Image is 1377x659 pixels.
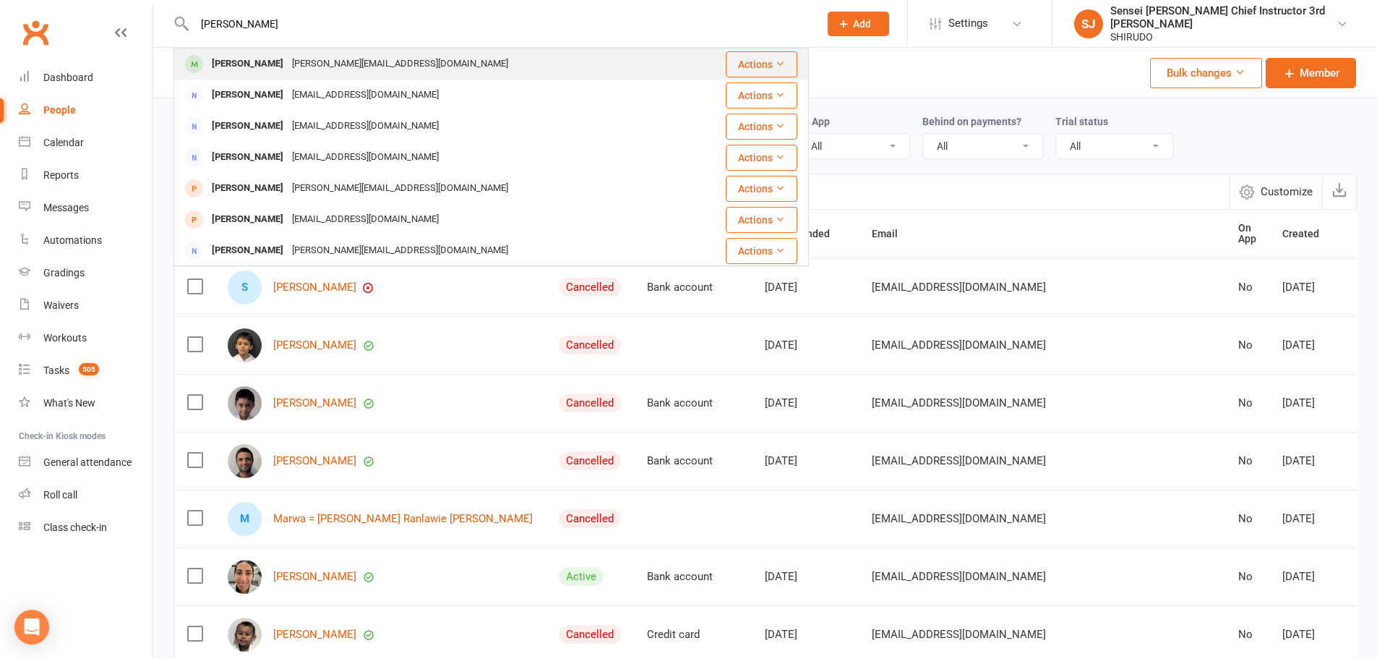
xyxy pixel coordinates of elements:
div: No [1238,397,1256,409]
div: Waivers [43,299,79,311]
div: Workouts [43,332,87,344]
button: Created [1282,225,1335,242]
div: Shervin [228,271,262,305]
div: Credit card [647,629,739,641]
div: Sensei [PERSON_NAME] Chief Instructor 3rd [PERSON_NAME] [1110,4,1337,30]
div: [DATE] [1282,339,1335,352]
div: SJ [1074,9,1103,38]
span: Add [853,18,871,30]
span: Email [872,228,914,239]
a: [PERSON_NAME] [273,455,356,467]
div: [PERSON_NAME][EMAIL_ADDRESS][DOMAIN_NAME] [288,178,512,199]
span: [EMAIL_ADDRESS][DOMAIN_NAME] [872,273,1046,301]
span: Created [1282,228,1335,239]
button: Add [828,12,889,36]
div: [EMAIL_ADDRESS][DOMAIN_NAME] [288,209,443,230]
div: [DATE] [1282,513,1335,525]
button: Actions [726,176,797,202]
div: No [1238,455,1256,467]
a: Automations [19,224,153,257]
label: Trial status [1055,116,1108,127]
label: On App [797,116,830,127]
span: [EMAIL_ADDRESS][DOMAIN_NAME] [872,447,1046,475]
div: People [43,104,76,116]
div: Calendar [43,137,84,148]
div: [DATE] [1282,455,1335,467]
div: [DATE] [1282,629,1335,641]
img: Isaiah [228,618,262,652]
div: Bank account [647,571,739,583]
div: Cancelled [559,451,621,470]
div: [DATE] [765,455,846,467]
a: What's New [19,387,153,420]
button: Customize [1230,174,1322,209]
label: Behind on payments? [922,116,1021,127]
div: [EMAIL_ADDRESS][DOMAIN_NAME] [288,85,443,106]
div: Cancelled [559,336,621,354]
div: Cancelled [559,509,621,528]
div: [EMAIL_ADDRESS][DOMAIN_NAME] [288,116,443,137]
div: [PERSON_NAME] [207,85,288,106]
a: Workouts [19,322,153,354]
div: No [1238,571,1256,583]
span: [EMAIL_ADDRESS][DOMAIN_NAME] [872,621,1046,648]
img: Rhys [228,386,262,420]
div: Dashboard [43,72,93,83]
div: Bank account [647,397,739,409]
div: [DATE] [765,281,846,294]
button: Actions [726,145,797,171]
div: No [1238,513,1256,525]
div: [DATE] [765,397,846,409]
span: [EMAIL_ADDRESS][DOMAIN_NAME] [872,563,1046,590]
span: Customize [1261,183,1313,200]
div: Open Intercom Messenger [14,610,49,645]
a: Calendar [19,127,153,159]
span: Settings [948,7,988,40]
div: Cancelled [559,278,621,297]
span: [EMAIL_ADDRESS][DOMAIN_NAME] [872,331,1046,359]
a: [PERSON_NAME] [273,571,356,583]
a: Gradings [19,257,153,289]
button: Actions [726,51,797,77]
span: 505 [79,363,99,375]
div: Reports [43,169,79,181]
a: Member [1266,58,1356,88]
div: [DATE] [765,339,846,352]
a: Roll call [19,479,153,511]
div: [PERSON_NAME] [207,240,288,261]
button: Email [872,225,914,242]
button: Actions [726,82,797,109]
div: [PERSON_NAME][EMAIL_ADDRESS][DOMAIN_NAME] [288,54,512,75]
div: [PERSON_NAME][EMAIL_ADDRESS][DOMAIN_NAME] [288,240,512,261]
a: Class kiosk mode [19,511,153,544]
div: Tasks [43,365,69,376]
div: [DATE] [1282,397,1335,409]
div: Class check-in [43,522,107,533]
div: Roll call [43,489,77,501]
div: No [1238,339,1256,352]
div: [EMAIL_ADDRESS][DOMAIN_NAME] [288,147,443,168]
div: [PERSON_NAME] [207,147,288,168]
div: No [1238,629,1256,641]
a: Waivers [19,289,153,322]
button: Actions [726,238,797,264]
div: Bank account [647,281,739,294]
input: Search... [190,14,809,34]
img: Lulu [228,560,262,594]
th: On App [1225,210,1269,258]
img: Darian [228,328,262,362]
div: Active [559,567,604,586]
a: Tasks 505 [19,354,153,387]
a: General attendance kiosk mode [19,446,153,479]
div: Automations [43,234,102,246]
span: [EMAIL_ADDRESS][DOMAIN_NAME] [872,505,1046,532]
div: Marwa = Mohamed Ranlawie [228,502,262,536]
button: Actions [726,207,797,233]
div: No [1238,281,1256,294]
div: [DATE] [765,629,846,641]
div: [DATE] [765,571,846,583]
span: [EMAIL_ADDRESS][DOMAIN_NAME] [872,389,1046,417]
a: People [19,94,153,127]
a: [PERSON_NAME] [273,629,356,641]
div: [PERSON_NAME] [207,178,288,199]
